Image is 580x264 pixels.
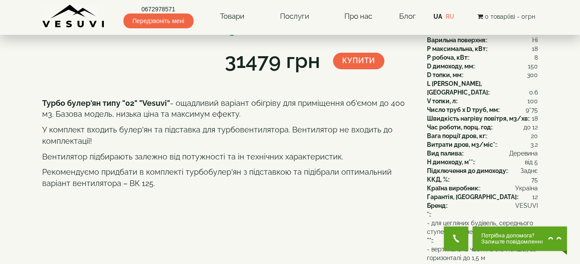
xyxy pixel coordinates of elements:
[427,132,487,139] b: Вага порції дров, кг:
[427,140,538,149] div: :
[532,193,538,201] span: 12
[427,37,487,44] b: Варильна поверхня:
[225,46,320,76] div: 31479 грн
[427,63,474,70] b: D димоходу, мм:
[427,219,538,236] span: - для цегляних будівель, середнього ступеня утеплення
[427,79,538,97] div: :
[427,150,463,157] b: Вид палива:
[427,185,480,192] b: Країна виробник:
[427,115,529,122] b: Швидкість нагріву повітря, м3/хв:
[427,71,538,79] div: :
[532,114,538,123] span: 18
[42,98,170,108] b: Турбо булер'ян типу "02" "Vesuvi"
[427,201,538,210] div: :
[42,4,105,28] img: content
[427,149,538,158] div: :
[481,239,544,245] span: Залиште повідомлення
[211,7,253,27] a: Товари
[427,44,538,53] div: :
[427,97,538,105] div: :
[123,5,193,14] a: 0672978571
[520,166,538,175] span: Заднє
[427,53,538,62] div: :
[333,53,384,69] button: Купити
[427,106,499,113] b: Число труб x D труб, мм:
[532,36,538,44] span: Ні
[427,158,538,166] div: :
[534,53,538,62] span: 8
[527,71,538,79] span: 300
[427,124,492,131] b: Час роботи, порц. год:
[336,7,381,27] a: Про нас
[515,184,538,193] span: Україна
[427,175,538,184] div: :
[481,233,544,239] span: Потрібна допомога?
[427,245,538,262] span: - вертикальна частина (не менше), за горизонталі до 1,5 м
[525,158,538,166] span: від 5
[399,12,416,20] a: Блог
[42,124,407,146] p: У комплект входить булер'ян та підставка для турбовентилятора. Вентилятор не входить до комплекта...
[427,36,538,44] div: :
[427,62,538,71] div: :
[427,141,497,148] b: Витрати дров, м3/міс*:
[427,98,457,105] b: V топки, л:
[531,175,538,184] span: 75
[42,151,407,162] p: Вентилятор підбирають залежно від потужності та ін технічних характеристик.
[427,71,463,78] b: D топки, мм:
[271,7,318,27] a: Послуги
[42,166,407,189] p: Рекомендуємо придбати в комплекті турбобулер'ян з підставкою та підібрали оптимальний варіант вен...
[529,88,538,97] span: 0.6
[532,44,538,53] span: 18
[427,184,538,193] div: :
[427,202,447,209] b: Бренд:
[523,123,538,132] span: до 12
[531,132,538,140] span: 20
[475,12,538,21] button: 0 товар(ів) - 0грн
[530,140,538,149] span: 3.2
[446,13,454,20] a: RU
[427,167,507,174] b: Підключення до димоходу:
[427,114,538,123] div: :
[427,176,449,183] b: ККД, %:
[427,80,489,96] b: L [PERSON_NAME], [GEOGRAPHIC_DATA]:
[427,159,474,166] b: H димоходу, м**:
[427,193,518,200] b: Гарантія, [GEOGRAPHIC_DATA]:
[433,13,442,20] a: UA
[509,149,538,158] span: Деревина
[427,193,538,201] div: :
[427,105,538,114] div: :
[444,227,468,251] button: Get Call button
[473,227,567,251] button: Chat button
[42,98,407,120] p: - ощадливий варіант обігріву для приміщення об'ємом до 400 м3. Базова модель, низька ціна та макс...
[427,54,469,61] b: P робоча, кВт:
[527,97,538,105] span: 100
[123,14,193,28] span: Передзвоніть мені
[427,45,487,52] b: P максимальна, кВт:
[427,123,538,132] div: :
[427,166,538,175] div: :
[427,132,538,140] div: :
[528,62,538,71] span: 150
[427,210,538,219] div: :
[485,13,535,20] span: 0 товар(ів) - 0грн
[427,219,538,245] div: :
[515,201,538,210] span: VESUVI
